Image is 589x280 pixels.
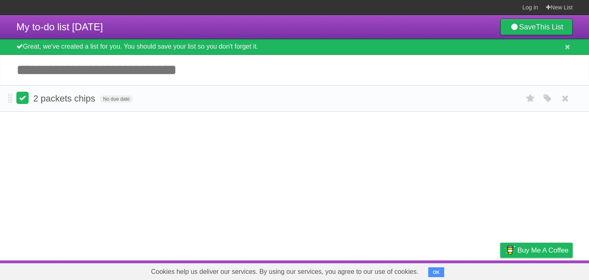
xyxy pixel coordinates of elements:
label: Star task [523,92,538,105]
b: This List [536,23,563,31]
img: Buy me a coffee [504,243,515,257]
span: Buy me a coffee [517,243,569,257]
a: Suggest a feature [521,262,573,278]
a: Privacy [490,262,511,278]
span: 2 packets chips [33,93,97,104]
label: Done [16,92,29,104]
a: About [391,262,409,278]
a: Terms [462,262,480,278]
a: Buy me a coffee [500,243,573,258]
span: My to-do list [DATE] [16,21,103,32]
span: Cookies help us deliver our services. By using our services, you agree to our use of cookies. [143,264,427,280]
a: Developers [418,262,452,278]
span: No due date [100,95,133,103]
button: OK [428,267,444,277]
a: SaveThis List [500,19,573,35]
